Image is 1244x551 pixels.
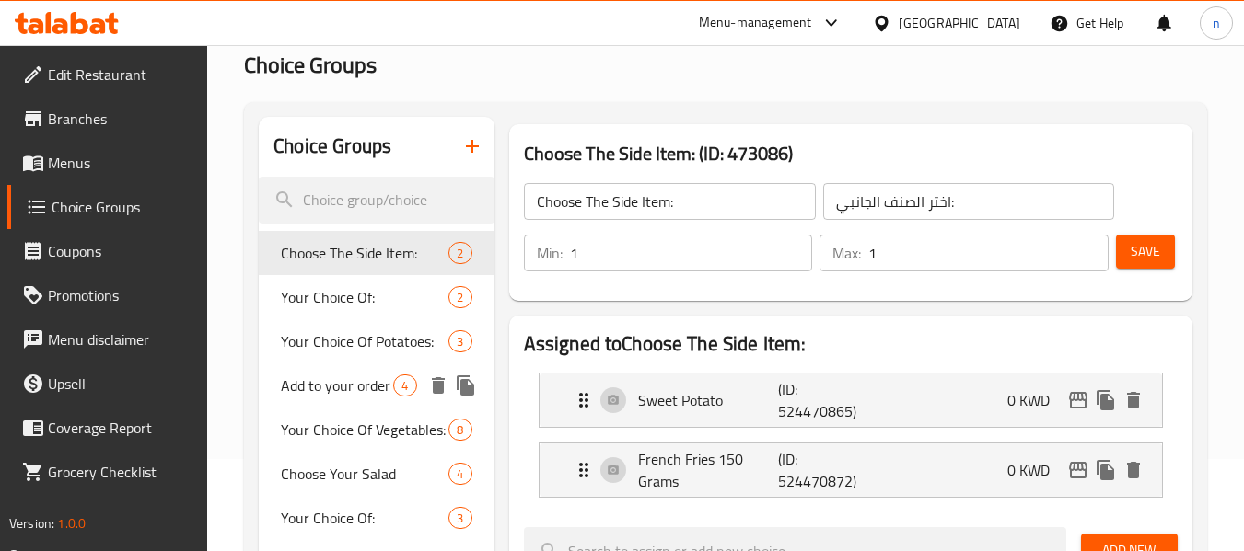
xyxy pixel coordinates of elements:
[524,435,1178,505] li: Expand
[281,507,448,529] span: Your Choice Of:
[448,419,471,441] div: Choices
[281,374,393,396] span: Add to your order
[259,408,494,452] div: Your Choice Of Vegetables:8
[448,507,471,529] div: Choices
[524,330,1178,358] h2: Assigned to Choose The Side Item:
[281,330,448,352] span: Your Choice Of Potatoes:
[449,465,471,483] span: 4
[1131,240,1160,263] span: Save
[537,242,563,264] p: Min:
[48,240,193,262] span: Coupons
[832,242,861,264] p: Max:
[259,231,494,275] div: Choose The Side Item:2
[449,289,471,306] span: 2
[1092,456,1120,484] button: duplicate
[524,139,1178,168] h3: Choose The Side Item: (ID: 473086)
[7,141,208,185] a: Menus
[1064,386,1092,414] button: edit
[48,284,193,306] span: Promotions
[1120,386,1147,414] button: delete
[1213,13,1220,33] span: n
[281,242,448,264] span: Choose The Side Item:
[259,177,494,224] input: search
[394,377,415,395] span: 4
[1092,386,1120,414] button: duplicate
[244,44,377,86] span: Choice Groups
[452,372,480,399] button: duplicate
[449,421,471,439] span: 8
[540,373,1162,427] div: Expand
[281,463,448,485] span: Choose Your Salad
[48,108,193,130] span: Branches
[1007,459,1064,481] p: 0 KWD
[638,448,779,492] p: French Fries 150 Grams
[448,463,471,485] div: Choices
[1116,235,1175,269] button: Save
[393,374,416,396] div: Choices
[48,417,193,439] span: Coverage Report
[259,319,494,363] div: Your Choice Of Potatoes:3
[281,286,448,308] span: Your Choice Of:
[449,245,471,262] span: 2
[259,363,494,408] div: Add to your order4deleteduplicate
[281,419,448,441] span: Your Choice Of Vegetables:
[778,448,872,492] p: (ID: 524470872)
[48,63,193,86] span: Edit Restaurant
[424,372,452,399] button: delete
[7,97,208,141] a: Branches
[48,152,193,174] span: Menus
[778,378,872,422] p: (ID: 524470865)
[48,373,193,395] span: Upsell
[259,275,494,319] div: Your Choice Of:2
[1007,389,1064,411] p: 0 KWD
[259,496,494,540] div: Your Choice Of:3
[9,511,54,535] span: Version:
[52,196,193,218] span: Choice Groups
[449,333,471,350] span: 3
[524,365,1178,435] li: Expand
[7,229,208,273] a: Coupons
[7,52,208,97] a: Edit Restaurant
[638,389,779,411] p: Sweet Potato
[7,317,208,362] a: Menu disclaimer
[7,273,208,317] a: Promotions
[7,185,208,229] a: Choice Groups
[57,511,86,535] span: 1.0.0
[48,461,193,483] span: Grocery Checklist
[448,242,471,264] div: Choices
[1120,456,1147,484] button: delete
[273,132,391,160] h2: Choice Groups
[7,450,208,494] a: Grocery Checklist
[699,12,812,34] div: Menu-management
[7,406,208,450] a: Coverage Report
[448,286,471,308] div: Choices
[259,452,494,496] div: Choose Your Salad4
[540,443,1162,497] div: Expand
[48,328,193,350] span: Menu disclaimer
[7,362,208,406] a: Upsell
[448,330,471,352] div: Choices
[449,510,471,527] span: 3
[899,13,1020,33] div: [GEOGRAPHIC_DATA]
[1064,456,1092,484] button: edit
